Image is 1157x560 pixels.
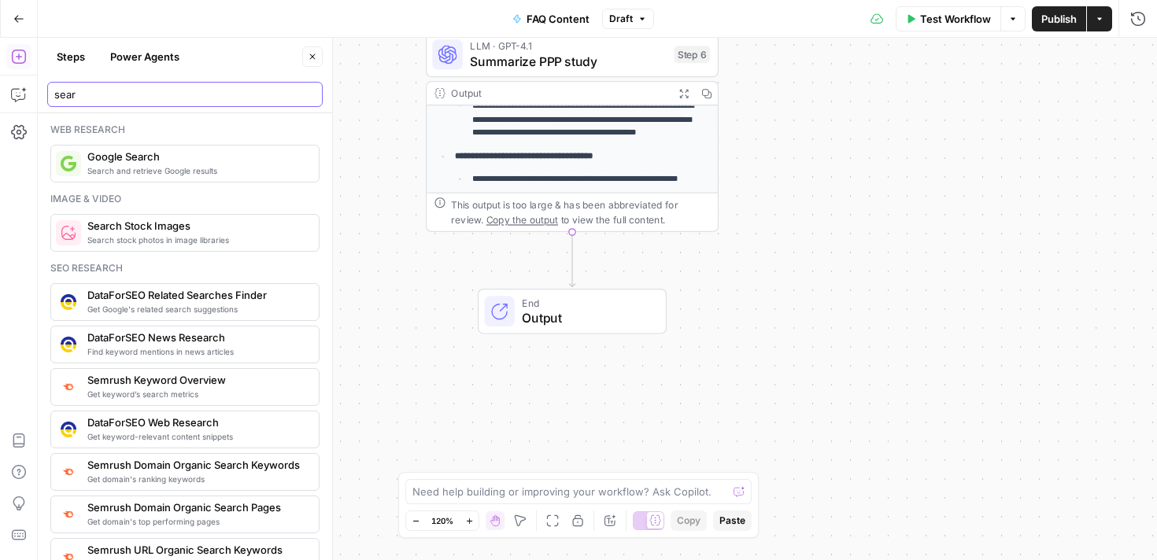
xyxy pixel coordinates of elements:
[602,9,654,29] button: Draft
[61,337,76,352] img: vjoh3p9kohnippxyp1brdnq6ymi1
[61,380,76,393] img: v3j4otw2j2lxnxfkcl44e66h4fup
[87,303,306,315] span: Get Google's related search suggestions
[470,52,667,71] span: Summarize PPP study
[87,372,306,388] span: Semrush Keyword Overview
[503,6,599,31] button: FAQ Content
[470,39,667,53] span: LLM · GPT-4.1
[47,44,94,69] button: Steps
[609,12,633,26] span: Draft
[61,422,76,437] img: 3hnddut9cmlpnoegpdll2wmnov83
[87,515,306,528] span: Get domain's top performing pages
[50,261,320,275] div: Seo research
[426,289,719,334] div: EndOutput
[87,499,306,515] span: Semrush Domain Organic Search Pages
[87,430,306,443] span: Get keyword-relevant content snippets
[87,457,306,473] span: Semrush Domain Organic Search Keywords
[675,46,711,64] div: Step 6
[431,514,453,527] span: 120%
[1041,11,1077,27] span: Publish
[719,514,745,528] span: Paste
[61,294,76,310] img: 9u0p4zbvbrir7uayayktvs1v5eg0
[87,164,306,177] span: Search and retrieve Google results
[451,197,710,227] div: This output is too large & has been abbreviated for review. to view the full content.
[101,44,189,69] button: Power Agents
[61,507,76,521] img: otu06fjiulrdwrqmbs7xihm55rg9
[87,330,306,345] span: DataForSEO News Research
[522,308,650,327] span: Output
[87,345,306,358] span: Find keyword mentions in news articles
[1032,6,1086,31] button: Publish
[522,295,650,310] span: End
[87,542,306,558] span: Semrush URL Organic Search Keywords
[61,465,76,478] img: p4kt2d9mz0di8532fmfgvfq6uqa0
[87,234,306,246] span: Search stock photos in image libraries
[671,510,707,531] button: Copy
[87,473,306,485] span: Get domain's ranking keywords
[677,514,700,528] span: Copy
[569,232,575,287] g: Edge from step_6 to end
[87,287,306,303] span: DataForSEO Related Searches Finder
[87,218,306,234] span: Search Stock Images
[527,11,590,27] span: FAQ Content
[54,87,316,102] input: Search steps
[896,6,1000,31] button: Test Workflow
[920,11,991,27] span: Test Workflow
[451,86,667,101] div: Output
[87,388,306,400] span: Get keyword’s search metrics
[486,214,558,225] span: Copy the output
[87,414,306,430] span: DataForSEO Web Research
[50,192,320,206] div: Image & video
[87,149,306,164] span: Google Search
[50,123,320,137] div: Web research
[713,510,752,531] button: Paste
